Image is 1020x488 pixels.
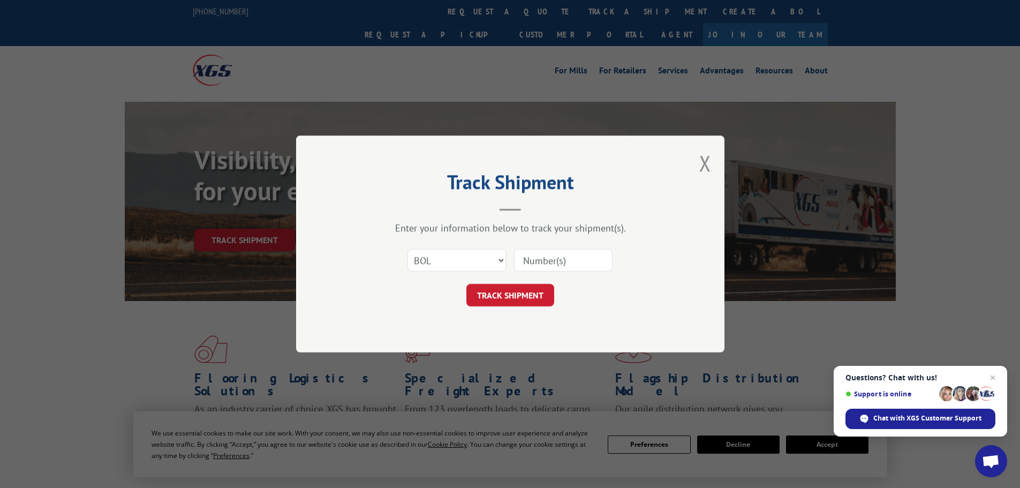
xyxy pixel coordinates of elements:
[845,409,995,429] div: Chat with XGS Customer Support
[699,149,711,177] button: Close modal
[350,175,671,195] h2: Track Shipment
[873,414,981,423] span: Chat with XGS Customer Support
[986,371,999,384] span: Close chat
[350,222,671,234] div: Enter your information below to track your shipment(s).
[845,390,935,398] span: Support is online
[466,284,554,306] button: TRACK SHIPMENT
[514,249,613,272] input: Number(s)
[845,373,995,382] span: Questions? Chat with us!
[975,445,1007,477] div: Open chat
